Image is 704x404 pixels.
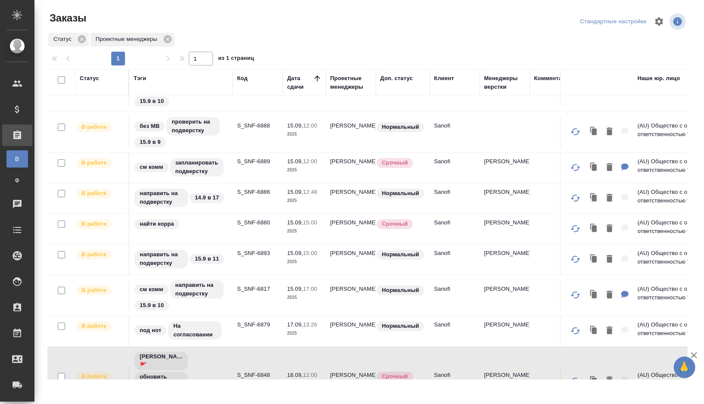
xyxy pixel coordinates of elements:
[287,321,303,328] p: 17.09,
[586,251,602,268] button: Клонировать
[134,249,228,269] div: направить на подверстку, 15.9 в 11
[434,74,454,83] div: Клиент
[484,188,526,196] p: [PERSON_NAME]
[287,219,303,226] p: 15.09,
[670,13,688,30] span: Посмотреть информацию
[326,367,376,397] td: [PERSON_NAME]
[134,157,228,177] div: см комм, запланировать подверстку
[81,322,106,330] p: В работе
[81,220,106,228] p: В работе
[326,183,376,214] td: [PERSON_NAME]
[326,214,376,244] td: [PERSON_NAME]
[237,188,278,196] p: S_SNF-6886
[586,123,602,141] button: Клонировать
[75,157,124,169] div: Выставляет ПМ после принятия заказа от КМа
[287,130,322,139] p: 2025
[303,321,317,328] p: 13:26
[565,371,586,392] button: Обновить
[602,286,617,304] button: Удалить
[6,172,28,189] a: Ф
[134,280,228,311] div: см комм, направить на подверстку, 15.9 в 10
[287,227,322,236] p: 2025
[11,155,24,163] span: В
[140,97,164,106] p: 15.9 в 10
[380,74,413,83] div: Доп. статус
[434,249,476,258] p: Sanofi
[677,358,692,376] span: 🙏
[382,189,419,198] p: Нормальный
[434,285,476,293] p: Sanofi
[218,53,254,65] span: из 1 страниц
[140,285,163,294] p: см комм
[534,74,594,83] div: Комментарии для КМ
[376,249,426,261] div: Статус по умолчанию для стандартных заказов
[565,157,586,178] button: Обновить
[47,11,86,25] span: Заказы
[75,285,124,296] div: Выставляет ПМ после принятия заказа от КМа
[134,116,228,148] div: без МВ, проверить на подверстку, 15.9 в 9
[140,122,160,131] p: без МВ
[237,121,278,130] p: S_SNF-6888
[434,371,476,379] p: Sanofi
[586,220,602,238] button: Клонировать
[382,322,419,330] p: Нормальный
[674,357,695,378] button: 🙏
[376,285,426,296] div: Статус по умолчанию для стандартных заказов
[303,219,317,226] p: 15:00
[237,157,278,166] p: S_SNF-6889
[484,74,526,91] div: Менеджеры верстки
[287,372,303,378] p: 18.09,
[195,193,219,202] p: 14.9 в 17
[434,320,476,329] p: Sanofi
[237,249,278,258] p: S_SNF-6893
[140,250,183,267] p: направить на подверстку
[586,322,602,340] button: Клонировать
[75,121,124,133] div: Выставляет ПМ после принятия заказа от КМа
[287,250,303,256] p: 15.09,
[586,159,602,177] button: Клонировать
[140,373,183,390] p: обновить глосс
[602,220,617,238] button: Удалить
[382,286,419,295] p: Нормальный
[75,371,124,382] div: Выставляет ПМ после принятия заказа от КМа
[287,122,303,129] p: 15.09,
[326,245,376,275] td: [PERSON_NAME]
[326,117,376,147] td: [PERSON_NAME]
[287,379,322,388] p: 2025
[81,286,106,295] p: В работе
[382,158,408,167] p: Срочный
[287,158,303,165] p: 15.09,
[134,320,228,341] div: под нот, На согласовании
[175,281,219,298] p: направить на подверстку
[376,121,426,133] div: Статус по умолчанию для стандартных заказов
[484,249,526,258] p: [PERSON_NAME]
[140,189,183,206] p: направить на подверстку
[578,15,649,28] div: split button
[303,122,317,129] p: 12:00
[140,301,164,310] p: 15.9 в 10
[81,158,106,167] p: В работе
[303,372,317,378] p: 12:00
[565,121,586,142] button: Обновить
[134,188,228,208] div: направить на подверстку, 14.9 в 17
[303,286,317,292] p: 17:00
[175,158,219,176] p: запланировать подверстку
[484,371,526,379] p: [PERSON_NAME]
[586,286,602,304] button: Клонировать
[134,74,146,83] div: Тэги
[140,326,161,335] p: под нот
[303,250,317,256] p: 15:00
[96,35,160,44] p: Проектные менеджеры
[237,285,278,293] p: S_SNF-6817
[81,372,106,381] p: В работе
[287,74,313,91] div: Дата сдачи
[602,251,617,268] button: Удалить
[326,153,376,183] td: [PERSON_NAME]
[287,286,303,292] p: 15.09,
[81,250,106,259] p: В работе
[75,188,124,199] div: Выставляет ПМ после принятия заказа от КМа
[287,166,322,174] p: 2025
[326,316,376,346] td: [PERSON_NAME]
[484,285,526,293] p: [PERSON_NAME]
[376,157,426,169] div: Выставляется автоматически, если на указанный объем услуг необходимо больше времени в стандартном...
